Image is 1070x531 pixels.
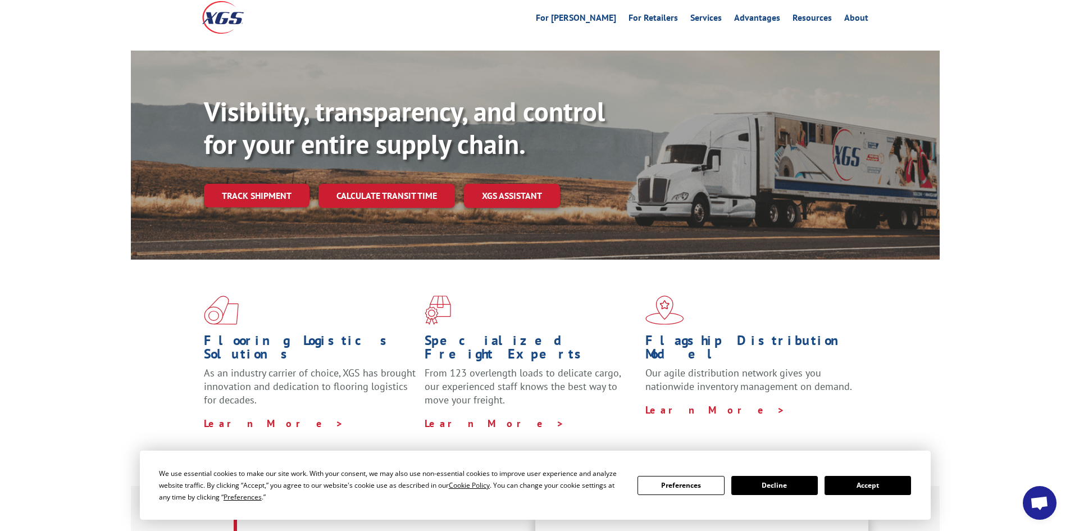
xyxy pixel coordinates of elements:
[793,13,832,26] a: Resources
[204,366,416,406] span: As an industry carrier of choice, XGS has brought innovation and dedication to flooring logistics...
[629,13,678,26] a: For Retailers
[140,451,931,520] div: Cookie Consent Prompt
[204,184,309,207] a: Track shipment
[204,417,344,430] a: Learn More >
[159,468,624,503] div: We use essential cookies to make our site work. With your consent, we may also use non-essential ...
[645,334,858,366] h1: Flagship Distribution Model
[425,296,451,325] img: xgs-icon-focused-on-flooring-red
[638,476,724,495] button: Preferences
[464,184,560,208] a: XGS ASSISTANT
[645,403,785,416] a: Learn More >
[1023,486,1057,520] a: Open chat
[425,417,564,430] a: Learn More >
[731,476,818,495] button: Decline
[425,366,637,416] p: From 123 overlength loads to delicate cargo, our experienced staff knows the best way to move you...
[645,296,684,325] img: xgs-icon-flagship-distribution-model-red
[425,334,637,366] h1: Specialized Freight Experts
[844,13,868,26] a: About
[318,184,455,208] a: Calculate transit time
[536,13,616,26] a: For [PERSON_NAME]
[204,296,239,325] img: xgs-icon-total-supply-chain-intelligence-red
[204,334,416,366] h1: Flooring Logistics Solutions
[825,476,911,495] button: Accept
[449,480,490,490] span: Cookie Policy
[734,13,780,26] a: Advantages
[204,94,605,161] b: Visibility, transparency, and control for your entire supply chain.
[645,366,852,393] span: Our agile distribution network gives you nationwide inventory management on demand.
[224,492,262,502] span: Preferences
[690,13,722,26] a: Services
